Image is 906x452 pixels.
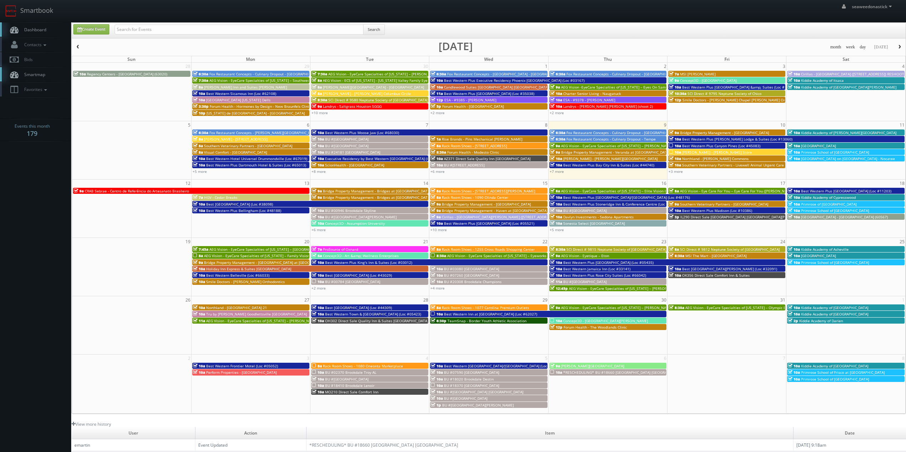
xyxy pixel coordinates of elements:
span: 10a [788,156,800,161]
span: 8:30a [550,247,565,252]
span: Concept3D - Art &amp; Wellness Enterprises [323,253,399,258]
a: +3 more [669,169,683,174]
span: Fox Restaurant Concepts - Culinary Dropout - [GEOGRAPHIC_DATA] [209,71,322,76]
span: 10a [788,247,800,252]
span: 10a [550,195,562,200]
span: 6:30a [193,130,208,135]
span: 10a [669,156,681,161]
span: ScionHealth - [GEOGRAPHIC_DATA] [325,163,384,167]
span: 12p [669,97,681,102]
span: 10a [788,85,800,90]
button: Search [363,24,385,35]
span: 9a [669,78,679,83]
span: SCI Direct # 9795 Neptune Society of Chico [687,91,761,96]
span: BU #[GEOGRAPHIC_DATA] [563,279,607,284]
span: Best Western Plus [GEOGRAPHIC_DATA] &amp; Suites (Loc #44475) [682,85,796,90]
span: Bridge Property Management - Haven at [GEOGRAPHIC_DATA] [442,208,548,213]
span: 10a [431,266,443,271]
span: Southern Veterinary Partners - [GEOGRAPHIC_DATA] [680,202,768,207]
span: 8a [669,188,679,193]
span: OK356 Direct Sale Comfort Inn & Suites [682,273,750,278]
span: 9a [431,208,441,213]
span: 10a [193,202,205,207]
span: AEG Vision - EyeCare Specialties of [US_STATE] – [PERSON_NAME] Eye Care [561,143,688,148]
span: Tru by [PERSON_NAME] Goodlettsville [GEOGRAPHIC_DATA] [206,312,307,317]
span: 7:30a [193,78,208,83]
span: Best Western Plus Canyon Pines (Loc #45083) [682,143,760,148]
span: Best [GEOGRAPHIC_DATA] (Loc #44309) [325,305,392,310]
a: +6 more [311,227,326,232]
span: Landrys - Saltgrass Houston SGGG [323,104,382,109]
span: Best Western Plus [GEOGRAPHIC_DATA] (Loc #11203) [801,188,891,193]
span: AEG Vision - EyeCare Specialties of [US_STATE] – [GEOGRAPHIC_DATA] HD EyeCare [209,247,349,252]
span: Rise Brands - Pins Mechanical [PERSON_NAME] [442,137,522,142]
span: Southern Veterinary Partners - Livewell Animal Urgent Care of [GEOGRAPHIC_DATA] [682,163,824,167]
span: 10a [788,150,800,155]
span: Best Western Plus Stoneridge Inn & Conference Centre (Loc #66085) [563,202,680,207]
a: +10 more [430,227,447,232]
span: Fox Restaurant Concepts - [PERSON_NAME][GEOGRAPHIC_DATA] [209,130,318,135]
span: Primrose School of [GEOGRAPHIC_DATA] [801,150,869,155]
span: 10a [312,221,324,226]
span: Forum Health - Modesto Clinic [447,150,499,155]
span: Smartmap [21,71,45,78]
span: 10a [431,279,443,284]
span: 8:30a [431,150,446,155]
a: +5 more [550,227,564,232]
span: Cirillas - [GEOGRAPHIC_DATA] ([STREET_ADDRESS]) RESHOOT [801,71,904,76]
span: AEG Vision - Eye Care For You – Eye Care For You ([PERSON_NAME]) [680,188,794,193]
span: 10a [788,208,800,213]
span: Best Western Jamaica Inn (Loc #33141) [563,266,630,271]
span: Best Western Plus Bay City Inn & Suites (Loc #44740) [563,163,654,167]
span: 9a [550,305,560,310]
span: Best Western Plus Madison (Loc #10386) [682,208,752,213]
span: Rack Room Shoes - 1090 Olinda Center [442,195,508,200]
span: Best Western Plus Rose City Suites (Loc #66042) [563,273,646,278]
span: [GEOGRAPHIC_DATA] on [GEOGRAPHIC_DATA] - Nocatee [801,156,895,161]
span: Primrose of [GEOGRAPHIC_DATA] [801,202,857,207]
span: AEG Vision - EyeCare Specialties of [US_STATE] – Eyeworks of San Mateo Optometry [447,253,590,258]
span: 9a [550,150,560,155]
span: 6:30a [431,71,446,76]
span: 10a [788,78,800,83]
span: 10a [193,273,205,278]
span: Landrys - [PERSON_NAME] [PERSON_NAME] (shoot 2) [563,104,653,109]
span: 10a [193,91,205,96]
span: Kiddie Academy of [GEOGRAPHIC_DATA] [801,305,868,310]
span: 12:45p [550,286,568,291]
span: Concept3D - Assumption University [325,221,385,226]
span: AEG Vision - EyeCare Specialties of [US_STATE] – [PERSON_NAME] EyeCare [206,318,332,323]
span: Best Western Plus [GEOGRAPHIC_DATA] (Loc #05521) [444,221,534,226]
span: Best Western Plus Bellingham (Loc #48188) [206,208,281,213]
span: Kiddie Academy of Itsaca [801,78,844,83]
span: 10a [788,260,800,265]
span: 9a [550,143,560,148]
a: +8 more [311,169,326,174]
span: 10a [669,143,681,148]
span: Best Western Plus Dartmouth Hotel & Suites (Loc #65013) [206,163,306,167]
span: 8a [431,305,441,310]
span: Kiddie Academy of Cypresswood [801,195,856,200]
span: Best Western Sicamous Inn (Loc #62108) [206,91,276,96]
span: 12p [431,97,443,102]
span: CRAB Sebrae - Centro de Referência do Artesanato Brasileiro [85,188,189,193]
span: [PERSON_NAME] - [PERSON_NAME] Columbus Circle [323,91,411,96]
span: BU #03080 [GEOGRAPHIC_DATA] [444,266,499,271]
span: AEG Vision - EyeCare Specialties of [US_STATE] – Olympic Eye Care [685,305,798,310]
span: Visual Comfort - [GEOGRAPHIC_DATA] [204,150,267,155]
span: Smile Doctors - [PERSON_NAME] Chapel [PERSON_NAME] Orthodontics [682,97,803,102]
span: 8a [669,247,679,252]
span: 6:30a [193,71,208,76]
span: 10a [669,273,681,278]
span: 10a [550,266,562,271]
span: SCI Direct # 9812 Neptune Society of [GEOGRAPHIC_DATA] [680,247,780,252]
span: 10a [669,266,681,271]
span: 10a [550,221,562,226]
span: Best [GEOGRAPHIC_DATA] (Loc #43029) [325,273,392,278]
span: 10a [788,214,800,219]
span: Southern Veterinary Partners - [GEOGRAPHIC_DATA] [204,143,292,148]
span: BU #[GEOGRAPHIC_DATA] [325,137,368,142]
span: Best Western Plus [GEOGRAPHIC_DATA]/[GEOGRAPHIC_DATA] (Loc #48176) [563,195,690,200]
span: 1a [431,137,441,142]
span: 10a [312,150,324,155]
